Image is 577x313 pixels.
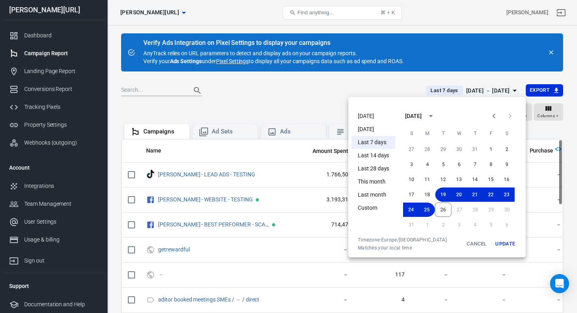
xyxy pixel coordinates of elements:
[351,110,396,123] li: [DATE]
[500,126,514,141] span: Saturday
[467,142,483,156] button: 31
[499,172,515,187] button: 16
[404,126,419,141] span: Sunday
[468,126,482,141] span: Thursday
[483,172,499,187] button: 15
[403,187,419,202] button: 17
[419,142,435,156] button: 28
[492,237,518,251] button: Update
[451,142,467,156] button: 30
[435,203,452,217] button: 26
[484,126,498,141] span: Friday
[435,142,451,156] button: 29
[351,188,396,201] li: Last month
[483,157,499,172] button: 8
[358,237,447,243] div: Timezone: Europe/[GEOGRAPHIC_DATA]
[351,201,396,214] li: Custom
[419,172,435,187] button: 11
[483,142,499,156] button: 1
[419,157,435,172] button: 4
[420,126,434,141] span: Monday
[467,157,483,172] button: 7
[419,187,435,202] button: 18
[467,172,483,187] button: 14
[351,175,396,188] li: This month
[499,142,515,156] button: 2
[403,172,419,187] button: 10
[451,172,467,187] button: 13
[451,157,467,172] button: 6
[499,157,515,172] button: 9
[405,112,422,120] div: [DATE]
[351,123,396,136] li: [DATE]
[483,187,499,202] button: 22
[486,108,502,124] button: Previous month
[419,203,435,217] button: 25
[499,187,515,202] button: 23
[351,162,396,175] li: Last 28 days
[550,274,569,293] div: Open Intercom Messenger
[435,172,451,187] button: 12
[403,157,419,172] button: 3
[351,149,396,162] li: Last 14 days
[403,142,419,156] button: 27
[451,187,467,202] button: 20
[358,245,447,251] span: Matches your local time
[464,237,489,251] button: Cancel
[452,126,466,141] span: Wednesday
[467,187,483,202] button: 21
[435,157,451,172] button: 5
[403,203,419,217] button: 24
[351,136,396,149] li: Last 7 days
[435,187,451,202] button: 19
[436,126,450,141] span: Tuesday
[424,109,438,123] button: calendar view is open, switch to year view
